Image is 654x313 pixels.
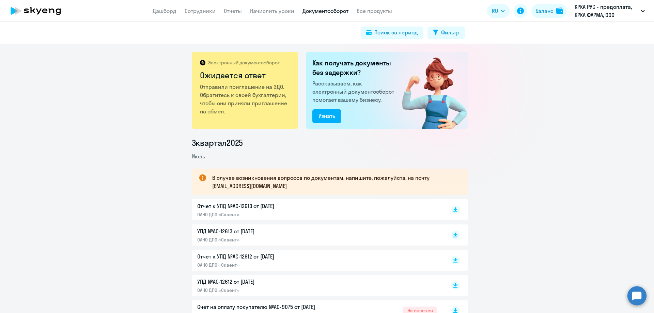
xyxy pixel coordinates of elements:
[427,27,465,39] button: Фильтр
[571,3,648,19] button: КРКА РУС - предоплата, КРКА ФАРМА, ООО
[197,212,340,218] p: ОАНО ДПО «Скаенг»
[197,202,340,210] p: Отчет к УПД №AC-12613 от [DATE]
[200,70,291,81] h2: Ожидается ответ
[197,227,340,235] p: УПД №AC-12613 от [DATE]
[212,174,455,190] p: В случае возникновения вопросов по документам, напишите, пожалуйста, на почту [EMAIL_ADDRESS][DOM...
[250,7,294,14] a: Начислить уроки
[312,58,397,77] h2: Как получать документы без задержки?
[531,4,567,18] button: Балансbalance
[556,7,563,14] img: balance
[492,7,498,15] span: RU
[197,278,437,293] a: УПД №AC-12612 от [DATE]ОАНО ДПО «Скаенг»
[197,252,340,261] p: Отчет к УПД №AC-12612 от [DATE]
[197,303,340,311] p: Счет на оплату покупателю №AC-9075 от [DATE]
[391,52,468,129] img: waiting_for_response
[197,252,437,268] a: Отчет к УПД №AC-12612 от [DATE]ОАНО ДПО «Скаенг»
[197,202,437,218] a: Отчет к УПД №AC-12613 от [DATE]ОАНО ДПО «Скаенг»
[185,7,216,14] a: Сотрудники
[224,7,242,14] a: Отчеты
[197,227,437,243] a: УПД №AC-12613 от [DATE]ОАНО ДПО «Скаенг»
[535,7,554,15] div: Баланс
[575,3,638,19] p: КРКА РУС - предоплата, КРКА ФАРМА, ООО
[312,79,397,104] p: Рассказываем, как электронный документооборот помогает вашему бизнесу.
[197,237,340,243] p: ОАНО ДПО «Скаенг»
[197,287,340,293] p: ОАНО ДПО «Скаенг»
[208,60,280,66] p: Электронный документооборот
[197,278,340,286] p: УПД №AC-12612 от [DATE]
[192,153,205,160] span: Июль
[357,7,392,14] a: Все продукты
[153,7,176,14] a: Дашборд
[197,262,340,268] p: ОАНО ДПО «Скаенг»
[318,112,335,120] div: Узнать
[312,109,341,123] button: Узнать
[192,137,468,148] li: 3 квартал 2025
[374,28,418,36] div: Поиск за период
[487,4,510,18] button: RU
[441,28,460,36] div: Фильтр
[200,83,291,115] p: Отправили приглашение на ЭДО. Обратитесь к своей бухгалтерии, чтобы они приняли приглашение на об...
[361,27,423,39] button: Поиск за период
[302,7,348,14] a: Документооборот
